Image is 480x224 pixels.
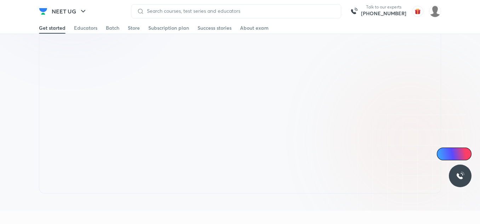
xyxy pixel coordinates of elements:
[128,24,140,31] div: Store
[429,5,441,17] img: Maria Nathania
[240,22,269,34] a: About exam
[361,10,406,17] a: [PHONE_NUMBER]
[39,7,47,16] img: Company Logo
[448,151,467,157] span: Ai Doubts
[361,4,406,10] p: Talk to our experts
[148,22,189,34] a: Subscription plan
[198,22,232,34] a: Success stories
[74,22,97,34] a: Educators
[106,22,119,34] a: Batch
[441,151,447,157] img: Icon
[47,4,92,18] button: NEET UG
[347,4,361,18] img: call-us
[106,24,119,31] div: Batch
[74,24,97,31] div: Educators
[198,24,232,31] div: Success stories
[437,148,472,160] a: Ai Doubts
[39,22,65,34] a: Get started
[456,172,464,180] img: ttu
[412,6,423,17] img: avatar
[240,24,269,31] div: About exam
[39,8,441,193] iframe: Class
[39,24,65,31] div: Get started
[144,8,335,14] input: Search courses, test series and educators
[128,22,140,34] a: Store
[148,24,189,31] div: Subscription plan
